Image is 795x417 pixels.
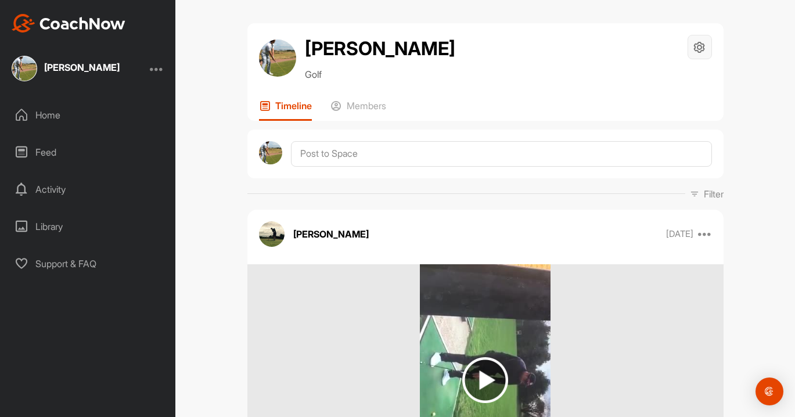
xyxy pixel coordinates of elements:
[275,100,312,112] p: Timeline
[6,212,170,241] div: Library
[12,14,125,33] img: CoachNow
[305,35,455,63] h2: [PERSON_NAME]
[6,175,170,204] div: Activity
[6,249,170,278] div: Support & FAQ
[305,67,455,81] p: Golf
[347,100,386,112] p: Members
[259,141,283,165] img: avatar
[666,228,693,240] p: [DATE]
[259,39,296,77] img: avatar
[12,56,37,81] img: square_6f73111927037a28835095f188495aac.jpg
[44,63,120,72] div: [PERSON_NAME]
[704,187,724,201] p: Filter
[462,357,508,403] img: play
[259,221,285,247] img: avatar
[6,138,170,167] div: Feed
[293,227,369,241] p: [PERSON_NAME]
[756,378,783,405] div: Open Intercom Messenger
[6,100,170,130] div: Home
